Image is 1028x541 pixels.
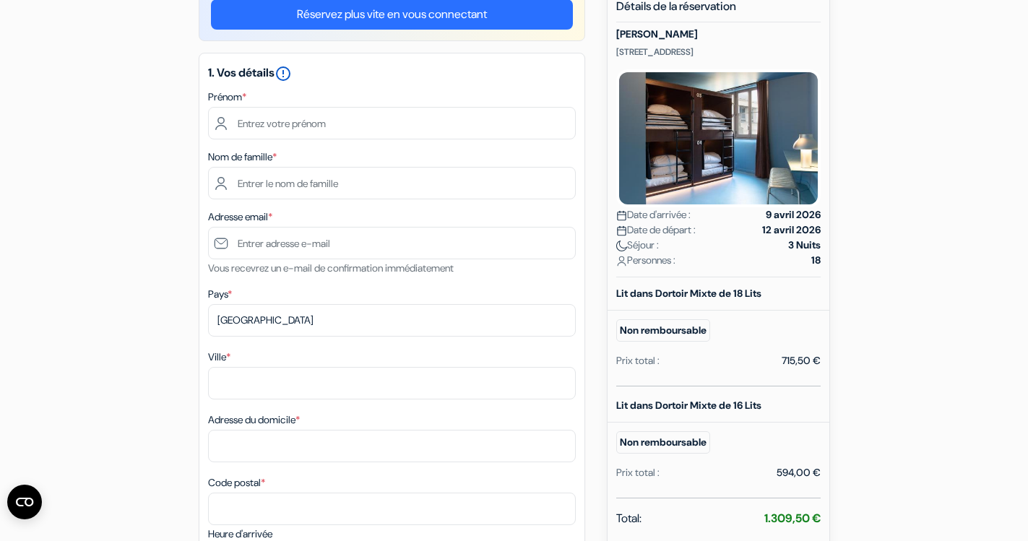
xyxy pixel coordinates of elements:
[811,253,821,268] strong: 18
[762,222,821,238] strong: 12 avril 2026
[616,353,660,368] div: Prix total :
[616,222,696,238] span: Date de départ :
[616,465,660,480] div: Prix total :
[616,256,627,267] img: user_icon.svg
[208,261,454,274] small: Vous recevrez un e-mail de confirmation immédiatement
[616,207,691,222] span: Date d'arrivée :
[208,65,576,82] h5: 1. Vos détails
[616,253,675,268] span: Personnes :
[208,107,576,139] input: Entrez votre prénom
[208,90,246,105] label: Prénom
[7,485,42,519] button: Ouvrir le widget CMP
[788,238,821,253] strong: 3 Nuits
[275,65,292,80] a: error_outline
[208,350,230,365] label: Ville
[208,150,277,165] label: Nom de famille
[616,319,710,342] small: Non remboursable
[208,475,265,490] label: Code postal
[616,399,761,412] b: Lit dans Dortoir Mixte de 16 Lits
[208,227,576,259] input: Entrer adresse e-mail
[275,65,292,82] i: error_outline
[616,238,659,253] span: Séjour :
[616,287,761,300] b: Lit dans Dortoir Mixte de 18 Lits
[616,431,710,454] small: Non remboursable
[616,241,627,251] img: moon.svg
[208,412,300,428] label: Adresse du domicile
[616,510,642,527] span: Total:
[616,225,627,236] img: calendar.svg
[208,287,232,302] label: Pays
[764,511,821,526] strong: 1.309,50 €
[782,353,821,368] div: 715,50 €
[208,167,576,199] input: Entrer le nom de famille
[616,210,627,221] img: calendar.svg
[766,207,821,222] strong: 9 avril 2026
[777,465,821,480] div: 594,00 €
[208,209,272,225] label: Adresse email
[616,46,821,58] p: [STREET_ADDRESS]
[616,28,821,40] h5: [PERSON_NAME]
